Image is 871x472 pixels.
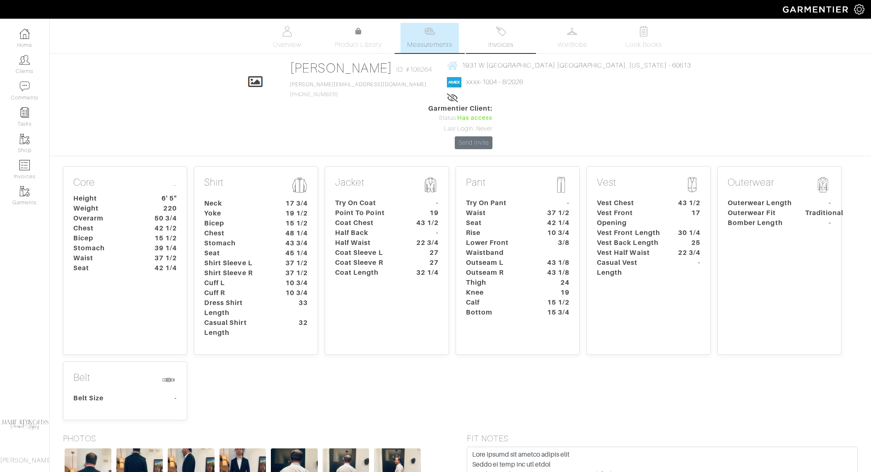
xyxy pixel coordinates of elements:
[290,61,392,75] a: [PERSON_NAME]
[329,268,406,278] dt: Coat Length
[19,81,30,92] img: comment-icon-a0a6a9ef722e966f86d9cbdc48e553b5cf19dbc54f86b18d962a5391bc8f6eb6.png
[73,177,177,190] p: Core
[799,198,837,208] dt: -
[67,233,145,243] dt: Bicep
[291,177,308,194] img: msmt-shirt-icon-3af304f0b202ec9cb0a26b9503a50981a6fda5c95ab5ec1cadae0dbe11e5085a.png
[460,238,537,258] dt: Lower Front Waistband
[460,258,537,268] dt: Outseam L
[19,134,30,144] img: garments-icon-b7da505a4dc4fd61783c78ac3ca0ef83fa9d6f193b1c9dc38574b1d14d53ca28.png
[198,208,275,218] dt: Yoke
[537,218,576,228] dt: 42 1/4
[638,26,649,36] img: todo-9ac3debb85659649dc8f770b8b6100bb5dab4b48dedcbae339e5042a72dfd3cc.svg
[275,298,314,318] dt: 33
[591,208,668,228] dt: Vest Front Opening
[615,23,673,53] a: Look Books
[67,393,145,403] dt: Belt Size
[329,258,406,268] dt: Coat Sleeve R
[537,278,576,288] dt: 24
[275,258,314,268] dt: 37 1/2
[466,78,523,86] a: xxxx-1004 - 8/2026
[537,258,576,268] dt: 43 1/8
[462,62,691,69] span: 1931 W [GEOGRAPHIC_DATA] [GEOGRAPHIC_DATA], [US_STATE] - 60613
[198,258,275,268] dt: Shirt Sleeve L
[668,208,707,228] dt: 17
[275,228,314,238] dt: 48 1/4
[457,114,493,123] span: Has access
[198,278,275,288] dt: Cuff L
[198,268,275,278] dt: Shirt Sleeve R
[406,228,445,238] dt: -
[668,238,707,248] dt: 25
[447,77,461,87] img: american_express-1200034d2e149cdf2cc7894a33a747db654cf6f8355cb502592f1d228b2ac700.png
[275,318,314,338] dt: 32
[460,278,537,288] dt: Thigh
[275,248,314,258] dt: 45 1/4
[557,40,587,50] span: Wardrobe
[466,177,569,195] p: Pant
[668,248,707,258] dt: 22 3/4
[537,298,576,307] dt: 15 1/2
[407,40,452,50] span: Measurements
[198,318,275,338] dt: Casual Shirt Length
[335,40,382,50] span: Product Library
[290,82,427,87] a: [PERSON_NAME][EMAIL_ADDRESS][DOMAIN_NAME]
[460,228,537,238] dt: Rise
[721,218,799,228] dt: Bomber Length
[428,124,493,133] div: Last Login: Never
[591,238,668,248] dt: Vest Back Length
[145,194,183,203] dt: 6' 5"
[275,208,314,218] dt: 19 1/2
[198,288,275,298] dt: Cuff R
[537,198,576,208] dt: -
[591,248,668,258] dt: Vest Half Waist
[406,208,445,218] dt: 19
[67,263,145,273] dt: Seat
[63,433,454,443] h5: PHOTOS
[460,298,537,307] dt: Calf
[543,23,601,53] a: Wardrobe
[425,26,435,36] img: measurements-466bbee1fd09ba9460f595b01e5d73f9e2bff037440d3c8f018324cb6cdf7a4a.svg
[721,208,799,218] dt: Outerwear Fit
[428,104,493,114] span: Garmentier Client:
[406,268,445,278] dt: 32 1/4
[591,258,668,278] dt: Casual Vest Length
[67,253,145,263] dt: Waist
[728,177,831,195] p: Outerwear
[329,238,406,248] dt: Half Waist
[668,258,707,278] dt: -
[428,114,493,123] div: Status:
[73,372,177,390] p: Belt
[401,23,459,53] a: Measurements
[67,194,145,203] dt: Height
[488,40,514,50] span: Invoices
[67,203,145,213] dt: Weight
[329,198,406,208] dt: Try On Coat
[460,268,537,278] dt: Outseam R
[145,393,183,403] dt: -
[173,177,177,189] a: …
[721,198,799,208] dt: Outerwear Length
[854,4,864,15] img: gear-icon-white-bd11855cb880d31180b6d7d6211b90ccbf57a29d726f0c71d8c61bd08dd39cc2.png
[145,213,183,223] dt: 50 3/4
[460,307,537,317] dt: Bottom
[460,198,537,208] dt: Try On Pant
[779,2,854,17] img: garmentier-logo-header-white-b43fb05a5012e4ada735d5af1a66efaba907eab6374d6393d1fbf88cb4ef424d.png
[406,258,445,268] dt: 27
[460,288,537,298] dt: Knee
[329,27,387,50] a: Product Library
[273,40,301,50] span: Overview
[275,268,314,278] dt: 37 1/2
[145,203,183,213] dt: 220
[447,60,691,70] a: 1931 W [GEOGRAPHIC_DATA] [GEOGRAPHIC_DATA], [US_STATE] - 60613
[258,23,316,53] a: Overview
[198,298,275,318] dt: Dress Shirt Length
[145,263,183,273] dt: 42 1/4
[455,136,493,149] a: Send Invite
[145,243,183,253] dt: 39 1/4
[597,177,700,195] p: Vest
[275,198,314,208] dt: 17 3/4
[537,208,576,218] dt: 37 1/2
[406,198,445,208] dt: -
[145,223,183,233] dt: 42 1/2
[145,233,183,243] dt: 15 1/2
